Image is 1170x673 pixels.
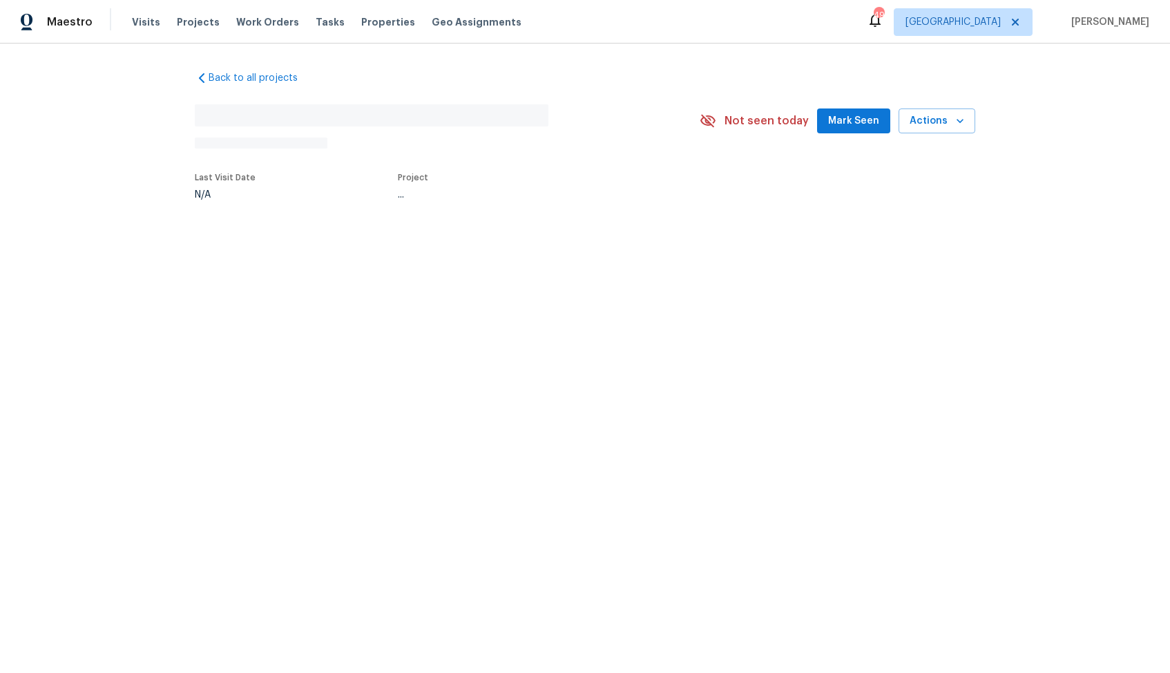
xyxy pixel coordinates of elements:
span: Actions [910,113,964,130]
span: Mark Seen [828,113,879,130]
span: Not seen today [725,114,809,128]
span: [GEOGRAPHIC_DATA] [905,15,1001,29]
span: [PERSON_NAME] [1066,15,1149,29]
div: ... [398,190,663,200]
span: Last Visit Date [195,173,256,182]
a: Back to all projects [195,71,327,85]
button: Actions [899,108,975,134]
div: 49 [874,8,883,22]
span: Visits [132,15,160,29]
span: Properties [361,15,415,29]
span: Work Orders [236,15,299,29]
span: Projects [177,15,220,29]
span: Maestro [47,15,93,29]
span: Tasks [316,17,345,27]
button: Mark Seen [817,108,890,134]
span: Geo Assignments [432,15,521,29]
div: N/A [195,190,256,200]
span: Project [398,173,428,182]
